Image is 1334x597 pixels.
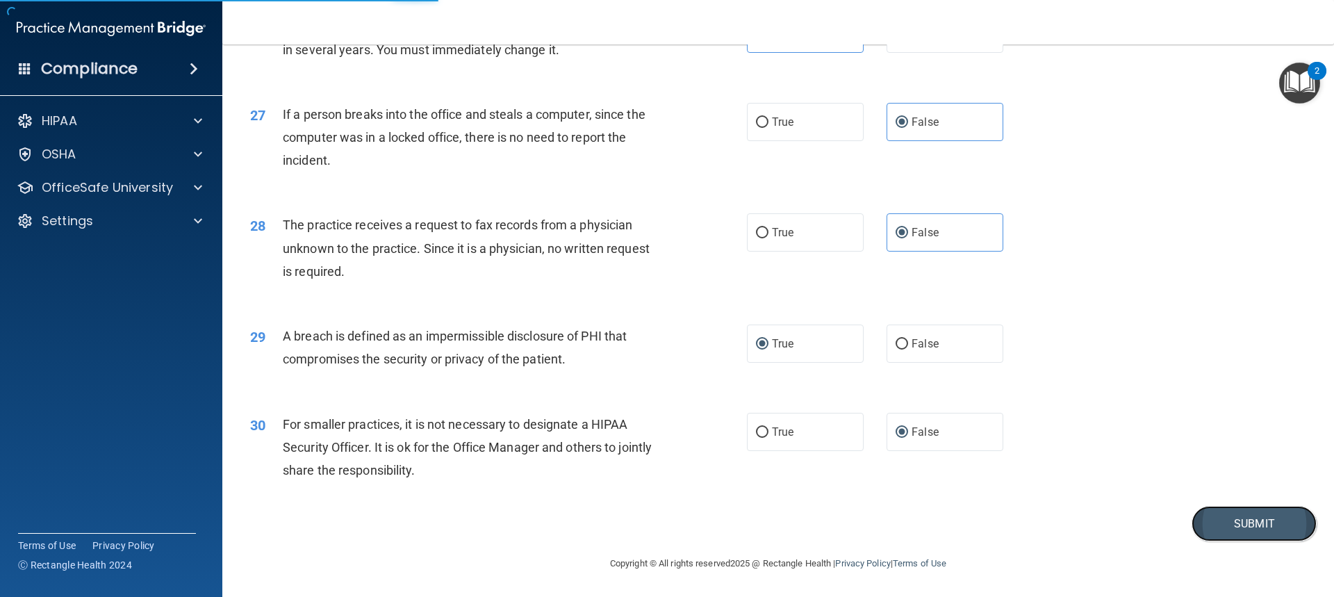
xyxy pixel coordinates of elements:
span: You realized that a password on a computer has not been changed in several years. You must immedi... [283,19,654,56]
input: False [896,228,908,238]
span: True [772,226,793,239]
span: False [912,226,939,239]
a: Privacy Policy [92,539,155,553]
a: OfficeSafe University [17,179,202,196]
input: False [896,427,908,438]
p: OfficeSafe University [42,179,173,196]
span: 30 [250,417,265,434]
p: OSHA [42,146,76,163]
span: False [912,337,939,350]
a: HIPAA [17,113,202,129]
div: 2 [1315,71,1319,89]
input: True [756,427,768,438]
p: HIPAA [42,113,77,129]
span: The practice receives a request to fax records from a physician unknown to the practice. Since it... [283,218,650,278]
span: True [772,425,793,439]
a: Terms of Use [18,539,76,553]
input: True [756,117,768,128]
span: True [772,337,793,350]
iframe: Drift Widget Chat Controller [1265,501,1317,554]
a: Privacy Policy [835,558,890,569]
div: Copyright © All rights reserved 2025 @ Rectangle Health | | [525,541,1032,586]
span: 29 [250,329,265,345]
span: False [912,425,939,439]
span: True [772,115,793,129]
input: False [896,117,908,128]
button: Open Resource Center, 2 new notifications [1279,63,1320,104]
input: False [896,339,908,350]
a: Settings [17,213,202,229]
img: PMB logo [17,15,206,42]
span: False [912,115,939,129]
span: If a person breaks into the office and steals a computer, since the computer was in a locked offi... [283,107,645,167]
span: 27 [250,107,265,124]
span: For smaller practices, it is not necessary to designate a HIPAA Security Officer. It is ok for th... [283,417,652,477]
button: Submit [1192,506,1317,541]
input: True [756,228,768,238]
h4: Compliance [41,59,138,79]
span: A breach is defined as an impermissible disclosure of PHI that compromises the security or privac... [283,329,627,366]
span: Ⓒ Rectangle Health 2024 [18,558,132,572]
input: True [756,339,768,350]
a: OSHA [17,146,202,163]
a: Terms of Use [893,558,946,569]
p: Settings [42,213,93,229]
span: 28 [250,218,265,234]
